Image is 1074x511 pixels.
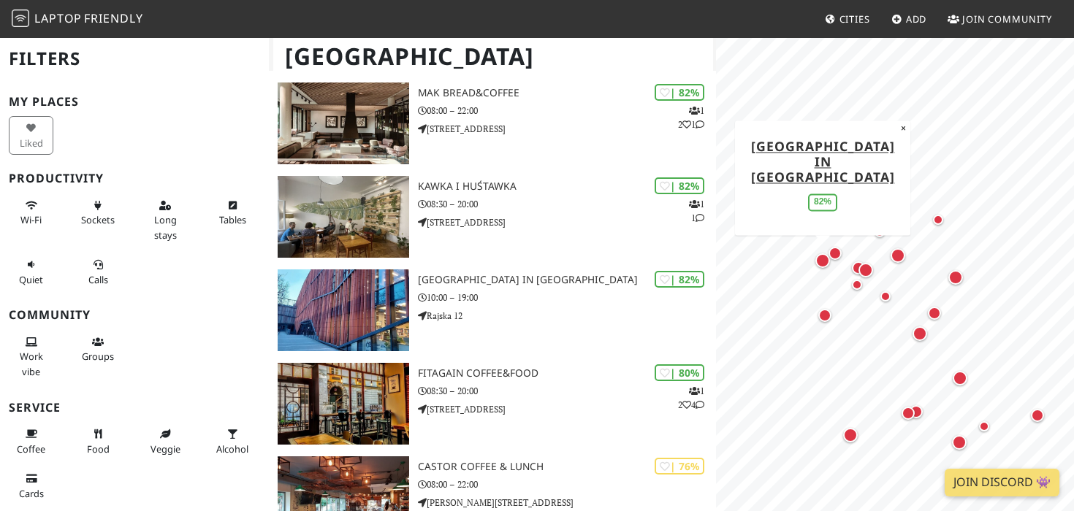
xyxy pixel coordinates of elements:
div: | 80% [655,364,704,381]
span: Work-friendly tables [219,213,246,226]
div: Map marker [877,288,894,305]
p: 1 2 4 [678,384,704,412]
div: Map marker [826,244,845,263]
a: LaptopFriendly LaptopFriendly [12,7,143,32]
button: Alcohol [210,422,255,461]
p: [PERSON_NAME][STREET_ADDRESS] [418,496,716,510]
div: Map marker [849,258,868,277]
button: Sockets [76,193,121,232]
button: Coffee [9,422,53,461]
img: Kawka i huśtawka [278,176,409,258]
div: Map marker [945,267,966,288]
div: Map marker [888,245,908,266]
div: Map marker [812,250,833,271]
button: Work vibe [9,330,53,383]
span: Friendly [84,10,142,26]
a: Join Community [942,6,1058,32]
button: Long stays [143,193,188,247]
p: Rajska 12 [418,309,716,323]
img: Arteteka Regional Public Library in Krakow [278,269,409,351]
button: Close popup [896,120,910,137]
h3: Community [9,308,260,322]
h3: Kawka i huśtawka [418,180,716,193]
a: Arteteka Regional Public Library in Krakow | 82% [GEOGRAPHIC_DATA] in [GEOGRAPHIC_DATA] 10:00 – 1... [269,269,717,351]
div: Map marker [848,276,866,293]
h1: [GEOGRAPHIC_DATA] [273,36,714,77]
img: LaptopFriendly [12,9,29,27]
p: [STREET_ADDRESS] [418,215,716,229]
p: 1 1 [689,197,704,225]
button: Veggie [143,422,188,461]
button: Quiet [9,253,53,291]
div: | 76% [655,458,704,474]
span: Video/audio calls [88,273,108,286]
span: Credit cards [19,487,44,500]
div: Map marker [929,211,947,228]
p: 08:00 – 22:00 [418,104,716,118]
span: Group tables [82,350,114,363]
button: Tables [210,193,255,232]
a: Fitagain Coffee&Food | 80% 124 Fitagain Coffee&Food 08:30 – 20:00 [STREET_ADDRESS] [269,363,717,445]
div: Map marker [815,306,834,325]
div: Map marker [950,368,970,388]
button: Food [76,422,121,461]
span: Stable Wi-Fi [20,213,42,226]
button: Wi-Fi [9,193,53,232]
div: Map marker [907,402,926,421]
h3: My Places [9,95,260,109]
div: Map marker [871,223,888,241]
div: Map marker [1028,406,1047,425]
span: Laptop [34,10,82,26]
div: Map marker [840,425,861,445]
span: Veggie [151,442,180,456]
div: Map marker [975,418,993,435]
span: Quiet [19,273,43,286]
a: Join Discord 👾 [945,469,1059,496]
h3: Service [9,401,260,415]
span: Long stays [154,213,177,241]
img: MAK Bread&Coffee [278,82,409,164]
span: Cities [839,12,870,26]
span: People working [20,350,43,377]
p: 08:00 – 22:00 [418,477,716,491]
a: Add [886,6,933,32]
div: Map marker [856,260,876,280]
div: Map marker [949,432,970,453]
div: Map marker [899,404,918,423]
div: | 82% [655,177,704,194]
p: 08:30 – 20:00 [418,384,716,398]
div: Map marker [910,323,930,344]
h3: Fitagain Coffee&Food [418,367,716,380]
h2: Filters [9,36,260,81]
span: Power sockets [81,213,115,226]
a: [GEOGRAPHIC_DATA] in [GEOGRAPHIC_DATA] [751,137,895,185]
p: 1 2 1 [678,104,704,131]
div: | 82% [655,271,704,288]
div: Map marker [925,304,944,323]
span: Alcohol [216,442,248,456]
button: Calls [76,253,121,291]
p: [STREET_ADDRESS] [418,122,716,136]
span: Food [87,442,110,456]
a: MAK Bread&Coffee | 82% 121 MAK Bread&Coffee 08:00 – 22:00 [STREET_ADDRESS] [269,82,717,164]
span: Join Community [962,12,1052,26]
h3: [GEOGRAPHIC_DATA] in [GEOGRAPHIC_DATA] [418,274,716,286]
h3: Castor Coffee & Lunch [418,461,716,473]
a: Kawka i huśtawka | 82% 11 Kawka i huśtawka 08:30 – 20:00 [STREET_ADDRESS] [269,176,717,258]
span: Add [906,12,927,26]
h3: Productivity [9,172,260,185]
img: Fitagain Coffee&Food [278,363,409,445]
p: 08:30 – 20:00 [418,197,716,211]
a: Cities [819,6,876,32]
button: Groups [76,330,121,369]
div: 82% [808,193,837,210]
p: [STREET_ADDRESS] [418,402,716,416]
button: Cards [9,466,53,505]
p: 10:00 – 19:00 [418,291,716,304]
span: Coffee [17,442,45,456]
